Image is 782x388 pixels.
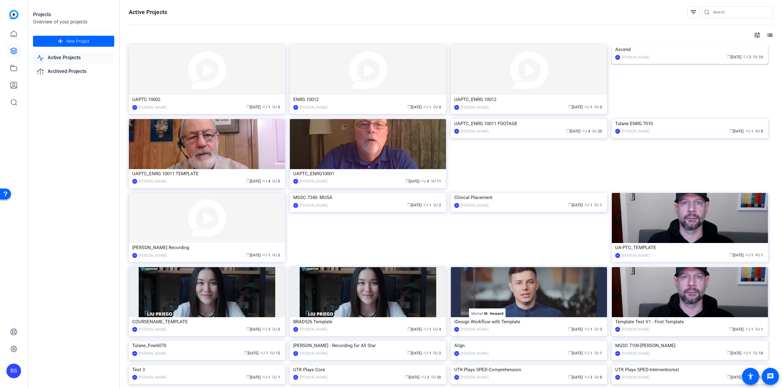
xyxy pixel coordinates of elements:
[300,326,327,332] div: [PERSON_NAME]
[262,179,266,183] span: group
[405,179,419,183] span: [DATE]
[594,327,602,332] span: / 3
[615,129,620,134] div: BS
[615,341,765,350] div: MGSC 7100-[PERSON_NAME]
[246,327,261,332] span: [DATE]
[461,350,488,357] div: [PERSON_NAME]
[132,365,282,374] div: Test 3
[433,351,437,354] span: radio
[9,10,19,19] img: blue-gradient.svg
[568,327,572,331] span: calendar_today
[132,341,282,350] div: Tulane_Fine6070
[293,317,443,326] div: BRAD526 Template
[433,351,441,355] span: / 2
[568,327,583,332] span: [DATE]
[584,203,588,206] span: group
[293,95,443,104] div: ENRG 10012
[423,327,427,331] span: group
[132,179,137,184] div: BS
[727,375,741,379] span: [DATE]
[582,129,586,132] span: group
[568,105,572,108] span: calendar_today
[745,129,753,133] span: / 1
[132,105,137,110] div: BS
[300,202,327,209] div: [PERSON_NAME]
[57,38,64,45] mat-icon: add
[300,178,327,184] div: [PERSON_NAME]
[433,203,437,206] span: radio
[423,105,427,108] span: group
[33,18,114,26] div: Overview of your projects
[584,375,588,379] span: group
[690,9,697,16] mat-icon: filter_list
[622,252,649,259] div: [PERSON_NAME]
[132,375,137,380] div: KJ
[454,365,604,374] div: UTK Plays SPED-Comprehension
[407,327,411,331] span: calendar_today
[139,252,166,259] div: [PERSON_NAME]
[622,374,649,380] div: [PERSON_NAME]
[132,169,282,178] div: UAPTC_ENRG 10011 TEMPLATE
[33,11,114,18] div: Projects
[272,375,280,379] span: / 1
[753,55,756,58] span: radio
[421,179,425,183] span: group
[300,350,327,357] div: [PERSON_NAME]
[262,253,270,257] span: / 1
[767,373,774,380] mat-icon: message
[433,327,441,332] span: / 4
[262,105,266,108] span: group
[246,179,261,183] span: [DATE]
[132,253,137,258] div: BS
[755,253,763,257] span: / 1
[745,253,753,257] span: / 1
[584,351,588,354] span: group
[423,351,431,355] span: / 1
[407,203,411,206] span: calendar_today
[272,179,276,183] span: radio
[743,55,747,58] span: group
[421,375,429,379] span: / 3
[293,365,443,374] div: UTK Plays Core
[615,317,765,326] div: Template Test V1 - First Template
[262,375,270,379] span: / 1
[421,375,425,379] span: group
[272,105,280,109] span: / 0
[584,327,588,331] span: group
[407,105,411,108] span: calendar_today
[246,375,250,379] span: calendar_today
[300,104,327,111] div: [PERSON_NAME]
[454,193,604,202] div: Clinical Placement
[622,128,649,134] div: [PERSON_NAME]
[272,253,276,256] span: radio
[729,327,733,331] span: calendar_today
[454,203,459,208] div: BS
[568,351,583,355] span: [DATE]
[727,375,731,379] span: calendar_today
[729,253,744,257] span: [DATE]
[246,179,250,183] span: calendar_today
[454,351,459,356] div: BS
[454,119,604,128] div: UAPTC_ENRG 10011 FOOTAGE
[568,375,583,379] span: [DATE]
[132,243,282,252] div: [PERSON_NAME] Recording
[713,9,768,16] input: Search
[431,179,434,183] span: radio
[407,327,422,332] span: [DATE]
[67,38,90,45] span: New Project
[132,95,282,104] div: UAPTC 10002
[454,129,459,134] div: BS
[615,327,620,332] div: BS
[745,327,753,332] span: / 1
[272,375,276,379] span: radio
[433,105,437,108] span: radio
[405,179,409,183] span: calendar_today
[568,105,583,109] span: [DATE]
[431,375,434,379] span: radio
[568,375,572,379] span: calendar_today
[594,105,602,109] span: / 0
[423,203,431,207] span: / 1
[272,327,280,332] span: / 0
[272,179,280,183] span: / 0
[272,105,276,108] span: radio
